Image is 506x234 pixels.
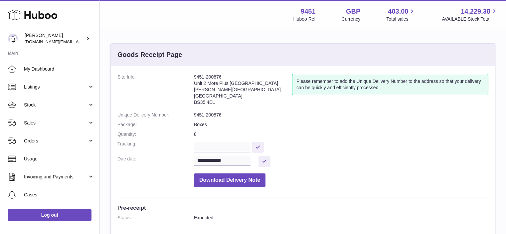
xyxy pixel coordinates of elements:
[24,84,87,90] span: Listings
[24,120,87,126] span: Sales
[194,215,488,221] dd: Expected
[117,50,182,59] h3: Goods Receipt Page
[194,173,265,187] button: Download Delivery Note
[24,156,94,162] span: Usage
[442,7,498,22] a: 14,229.38 AVAILABLE Stock Total
[117,131,194,137] dt: Quantity:
[117,204,488,211] h3: Pre-receipt
[194,131,488,137] dd: 8
[386,16,416,22] span: Total sales
[346,7,360,16] strong: GBP
[117,215,194,221] dt: Status:
[24,66,94,72] span: My Dashboard
[117,112,194,118] dt: Unique Delivery Number:
[194,112,488,118] dd: 9451-200876
[117,156,194,167] dt: Due date:
[117,74,194,109] dt: Site Info:
[117,141,194,152] dt: Tracking:
[461,7,490,16] span: 14,229.38
[8,209,91,221] a: Log out
[301,7,316,16] strong: 9451
[24,102,87,108] span: Stock
[292,74,488,95] div: Please remember to add the Unique Delivery Number to the address so that your delivery can be qui...
[442,16,498,22] span: AVAILABLE Stock Total
[293,16,316,22] div: Huboo Ref
[24,174,87,180] span: Invoicing and Payments
[342,16,361,22] div: Currency
[8,34,18,44] img: amir.ch@gmail.com
[24,192,94,198] span: Cases
[24,138,87,144] span: Orders
[386,7,416,22] a: 403.00 Total sales
[388,7,408,16] span: 403.00
[25,39,132,44] span: [DOMAIN_NAME][EMAIL_ADDRESS][DOMAIN_NAME]
[194,121,488,128] dd: Boxes
[194,74,292,109] address: 9451-200876 Unit 2 More Plus [GEOGRAPHIC_DATA] [PERSON_NAME][GEOGRAPHIC_DATA] [GEOGRAPHIC_DATA] B...
[117,121,194,128] dt: Package:
[25,32,84,45] div: [PERSON_NAME]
